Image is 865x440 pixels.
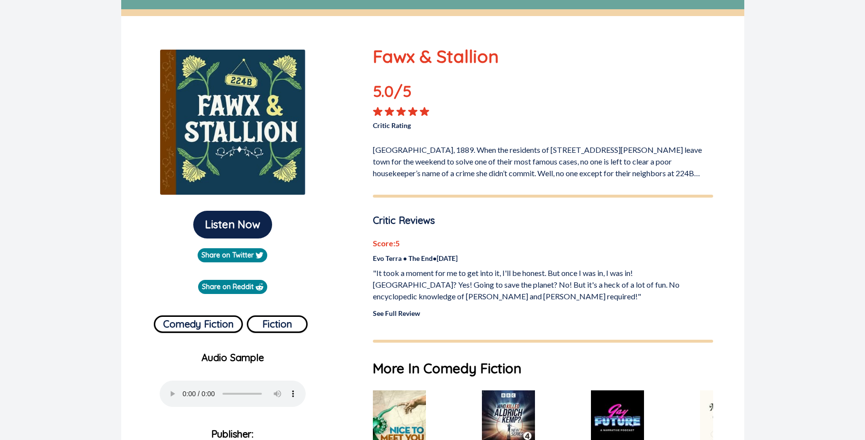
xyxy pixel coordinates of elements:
[129,350,337,365] p: Audio Sample
[198,248,267,262] a: Share on Twitter
[373,267,713,302] p: "It took a moment for me to get into it, I'll be honest. But once I was in, I was in! [GEOGRAPHIC...
[247,315,308,333] button: Fiction
[373,43,713,70] p: Fawx & Stallion
[193,211,272,238] button: Listen Now
[373,253,713,263] p: Evo Terra • The End • [DATE]
[373,309,420,317] a: See Full Review
[154,315,243,333] button: Comedy Fiction
[373,79,441,107] p: 5.0 /5
[373,116,543,130] p: Critic Rating
[154,312,243,333] a: Comedy Fiction
[198,280,267,294] a: Share on Reddit
[160,381,306,407] audio: Your browser does not support the audio element
[373,238,713,249] p: Score: 5
[160,49,306,195] img: Fawx & Stallion
[247,312,308,333] a: Fiction
[373,358,713,379] h1: More In Comedy Fiction
[373,140,713,179] p: [GEOGRAPHIC_DATA], 1889. When the residents of [STREET_ADDRESS][PERSON_NAME] leave town for the w...
[373,213,713,228] p: Critic Reviews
